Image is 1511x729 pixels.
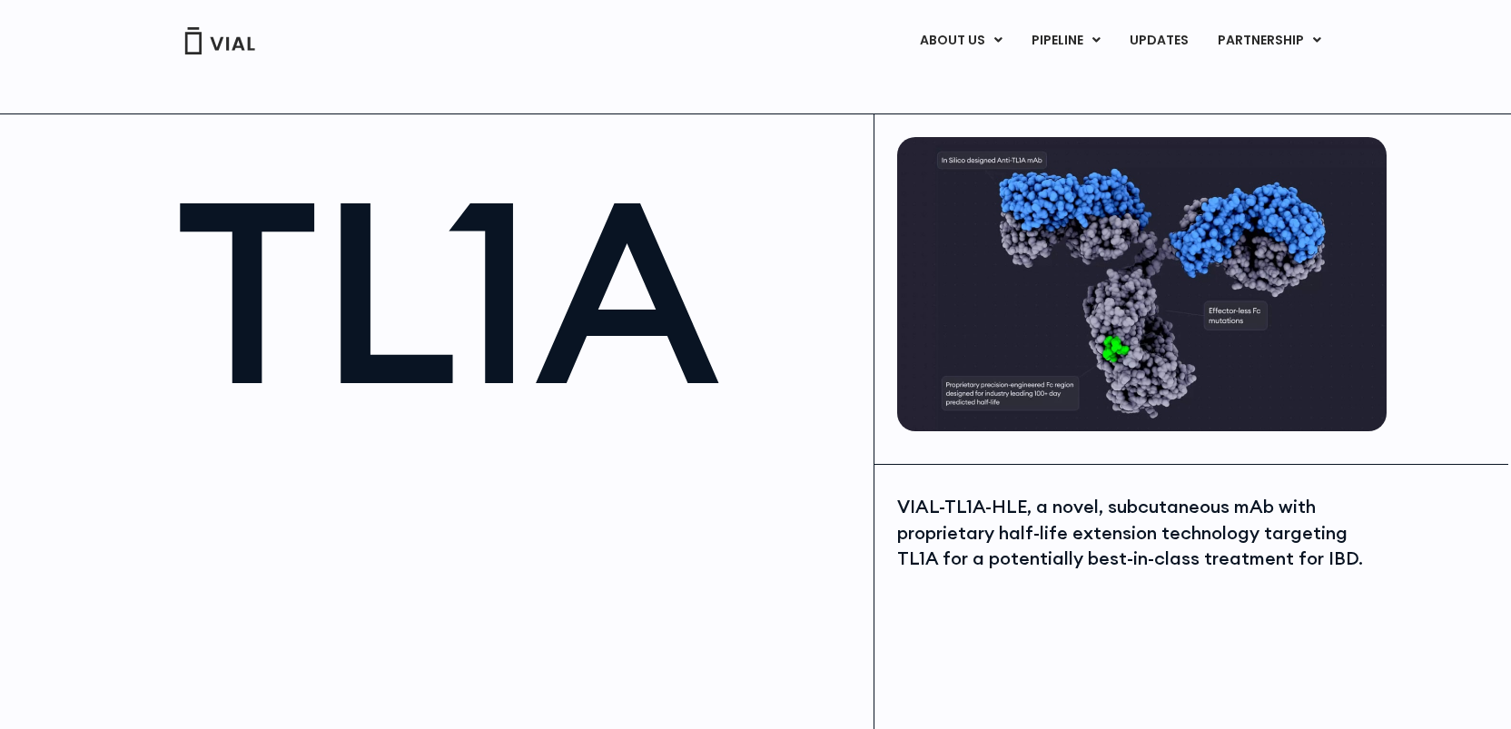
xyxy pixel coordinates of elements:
[905,25,1016,56] a: ABOUT USMenu Toggle
[1115,25,1202,56] a: UPDATES
[1203,25,1336,56] a: PARTNERSHIPMenu Toggle
[897,494,1382,572] div: VIAL-TL1A-HLE, a novel, subcutaneous mAb with proprietary half-life extension technology targetin...
[183,27,256,54] img: Vial Logo
[175,164,855,418] h1: TL1A
[897,137,1387,431] img: TL1A antibody diagram.
[1017,25,1114,56] a: PIPELINEMenu Toggle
